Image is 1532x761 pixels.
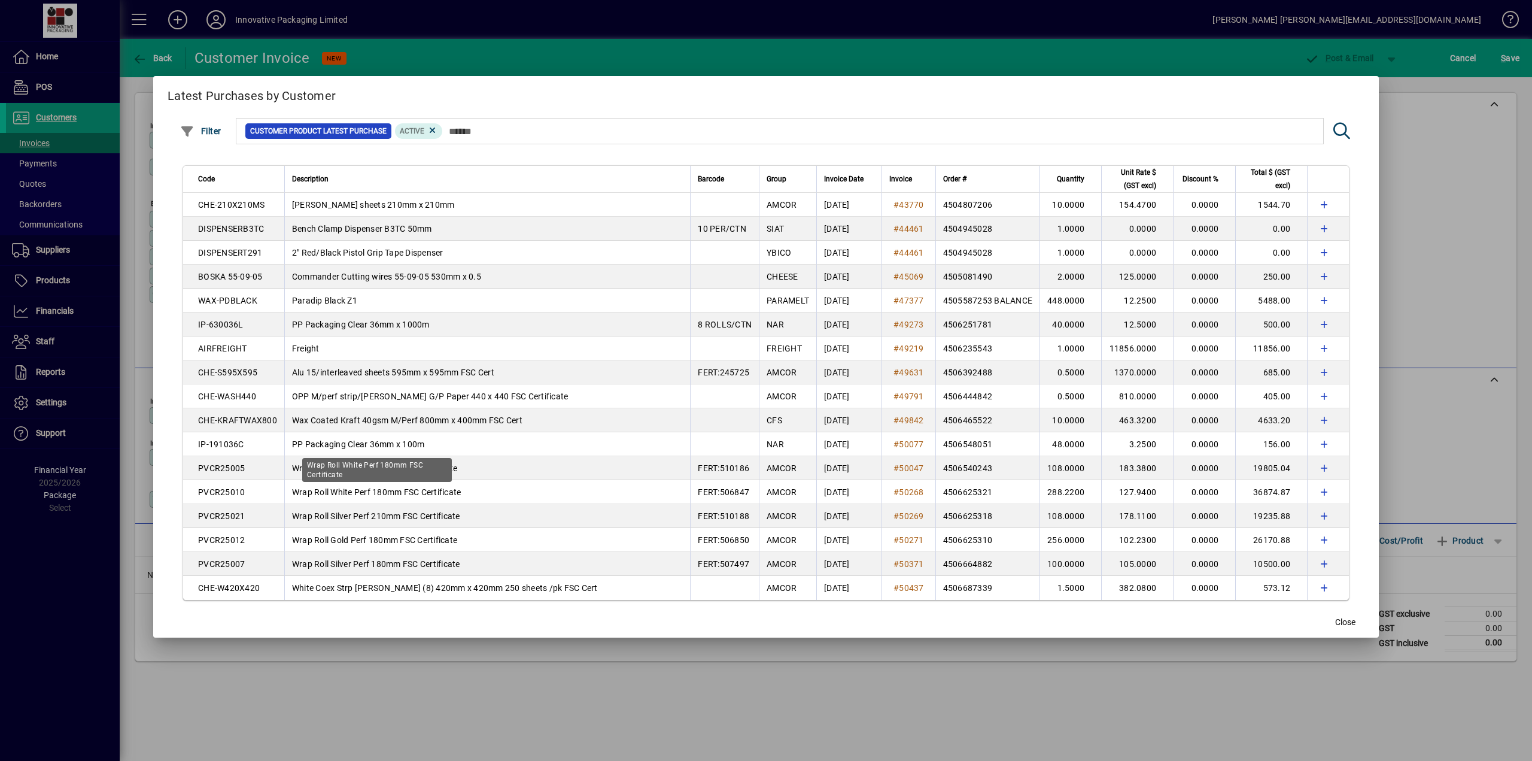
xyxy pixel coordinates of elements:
td: 382.0800 [1101,576,1173,600]
td: 19235.88 [1235,504,1307,528]
td: 1.5000 [1039,576,1101,600]
td: 0.0000 [1173,193,1235,217]
span: CHEESE [767,272,798,281]
div: Quantity [1047,172,1095,186]
span: 47377 [899,296,923,305]
a: #49273 [889,318,928,331]
a: #50269 [889,510,928,523]
span: # [893,368,899,377]
td: [DATE] [816,576,881,600]
a: #50268 [889,486,928,499]
a: #43770 [889,198,928,211]
span: FREIGHT [767,344,802,353]
td: 0.00 [1235,217,1307,241]
span: BOSKA 55-09-05 [198,272,263,281]
td: 4506235543 [935,336,1040,360]
span: Barcode [698,172,724,186]
span: Freight [292,344,320,353]
span: NAR [767,439,784,449]
td: [DATE] [816,552,881,576]
span: Close [1335,616,1355,629]
span: FERT:506847 [698,487,749,497]
td: 125.0000 [1101,265,1173,289]
span: White Coex Strp [PERSON_NAME] (8) 420mm x 420mm 250 sheets /pk FSC Cert [292,583,598,593]
span: # [893,463,899,473]
td: 4506625318 [935,504,1040,528]
span: CHE-WASH440 [198,392,256,401]
span: Wrap Roll Silver Perf 180mm FSC Certificate [292,559,460,569]
td: 4506664882 [935,552,1040,576]
td: 154.4700 [1101,193,1173,217]
td: 11856.0000 [1101,336,1173,360]
td: 0.0000 [1173,432,1235,456]
span: NAR [767,320,784,329]
td: 36874.87 [1235,480,1307,504]
td: 288.2200 [1039,480,1101,504]
span: Filter [180,126,221,136]
a: #49219 [889,342,928,355]
a: #50077 [889,438,928,451]
span: Total $ (GST excl) [1243,166,1290,192]
span: # [893,535,899,545]
td: 0.0000 [1101,241,1173,265]
td: 1370.0000 [1101,360,1173,384]
span: # [893,296,899,305]
span: 49842 [899,416,923,425]
span: 49219 [899,344,923,353]
td: 810.0000 [1101,384,1173,408]
td: 26170.88 [1235,528,1307,552]
td: 0.0000 [1101,217,1173,241]
span: 44461 [899,248,923,257]
td: 0.0000 [1173,360,1235,384]
span: AMCOR [767,511,797,521]
td: 108.0000 [1039,504,1101,528]
span: Customer Product Latest Purchase [250,125,387,137]
td: 4505587253 BALANCE [935,289,1040,313]
td: 11856.00 [1235,336,1307,360]
td: 0.0000 [1173,241,1235,265]
td: 40.0000 [1039,313,1101,336]
span: OPP M/perf strip/[PERSON_NAME] G/P Paper 440 x 440 FSC Certificate [292,392,569,401]
a: #49791 [889,390,928,403]
span: # [893,583,899,593]
span: SIAT [767,224,784,234]
span: WAX-PDBLACK [198,296,257,305]
td: 448.0000 [1039,289,1101,313]
span: FERT:506850 [698,535,749,545]
td: 2.0000 [1039,265,1101,289]
div: Order # [943,172,1033,186]
td: 0.0000 [1173,384,1235,408]
td: [DATE] [816,432,881,456]
span: Description [292,172,329,186]
td: [DATE] [816,265,881,289]
td: 0.0000 [1173,552,1235,576]
span: AMCOR [767,535,797,545]
span: 8 ROLLS/CTN [698,320,752,329]
button: Close [1326,611,1364,633]
span: Wrap Roll Silver Perf 210mm FSC Certificate [292,511,460,521]
td: 4506687339 [935,576,1040,600]
td: 463.3200 [1101,408,1173,432]
span: 50047 [899,463,923,473]
span: 10 PER/CTN [698,224,746,234]
td: 500.00 [1235,313,1307,336]
span: AMCOR [767,583,797,593]
div: Wrap Roll White Perf 180mm FSC Certificate [302,458,452,482]
span: [PERSON_NAME] sheets 210mm x 210mm [292,200,455,210]
td: [DATE] [816,456,881,480]
td: [DATE] [816,336,881,360]
td: 10500.00 [1235,552,1307,576]
span: AMCOR [767,368,797,377]
td: 0.0000 [1173,289,1235,313]
a: #44461 [889,222,928,235]
td: 0.00 [1235,241,1307,265]
td: 3.2500 [1101,432,1173,456]
a: #47377 [889,294,928,307]
div: Invoice Date [824,172,874,186]
span: PVCR25010 [198,487,245,497]
span: PVCR25007 [198,559,245,569]
td: 0.5000 [1039,360,1101,384]
span: FERT:510186 [698,463,749,473]
td: 0.0000 [1173,480,1235,504]
span: Wrap Roll Gold Perf 180mm FSC Certificate [292,535,457,545]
